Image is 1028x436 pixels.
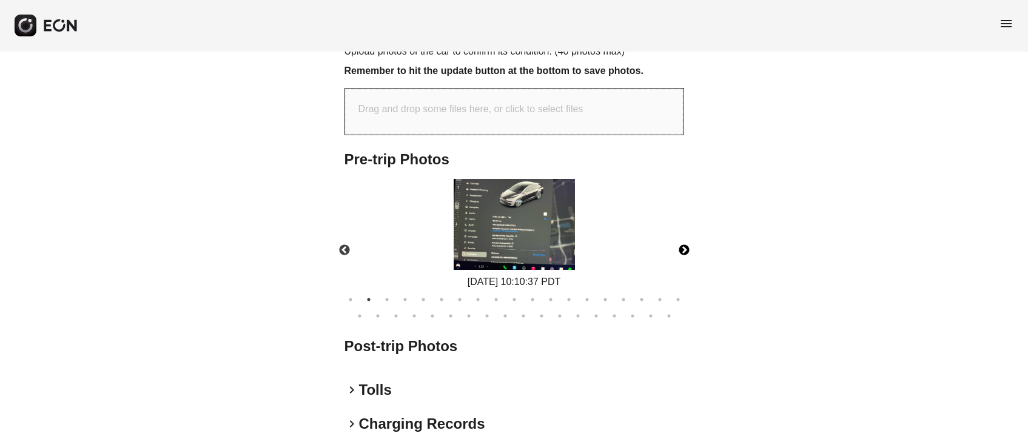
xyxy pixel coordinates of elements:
[654,293,666,306] button: 18
[344,417,359,431] span: keyboard_arrow_right
[581,293,593,306] button: 14
[645,310,657,322] button: 36
[590,310,602,322] button: 33
[359,380,392,400] h2: Tolls
[344,293,357,306] button: 1
[463,310,475,322] button: 26
[445,310,457,322] button: 25
[517,310,529,322] button: 29
[390,310,402,322] button: 22
[454,179,575,270] img: https://fastfleet.me/rails/active_storage/blobs/redirect/eyJfcmFpbHMiOnsibWVzc2FnZSI6IkJBaHBBMjVm...
[627,310,639,322] button: 35
[344,44,684,59] p: Upload photos of the car to confirm its condition. (40 photos max)
[636,293,648,306] button: 17
[508,293,520,306] button: 10
[408,310,420,322] button: 23
[363,293,375,306] button: 2
[999,16,1013,31] span: menu
[617,293,630,306] button: 16
[663,229,705,272] button: Next
[323,229,366,272] button: Previous
[536,310,548,322] button: 30
[663,310,675,322] button: 37
[372,310,384,322] button: 21
[381,293,393,306] button: 3
[417,293,429,306] button: 5
[344,150,684,169] h2: Pre-trip Photos
[344,383,359,397] span: keyboard_arrow_right
[344,64,684,78] h3: Remember to hit the update button at the bottom to save photos.
[545,293,557,306] button: 12
[454,275,575,289] div: [DATE] 10:10:37 PDT
[399,293,411,306] button: 4
[472,293,484,306] button: 8
[526,293,539,306] button: 11
[608,310,620,322] button: 34
[344,337,684,356] h2: Post-trip Photos
[490,293,502,306] button: 9
[358,102,583,116] p: Drag and drop some files here, or click to select files
[672,293,684,306] button: 19
[454,293,466,306] button: 7
[563,293,575,306] button: 13
[481,310,493,322] button: 27
[359,414,485,434] h2: Charging Records
[554,310,566,322] button: 31
[572,310,584,322] button: 32
[499,310,511,322] button: 28
[426,310,438,322] button: 24
[599,293,611,306] button: 15
[435,293,448,306] button: 6
[354,310,366,322] button: 20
